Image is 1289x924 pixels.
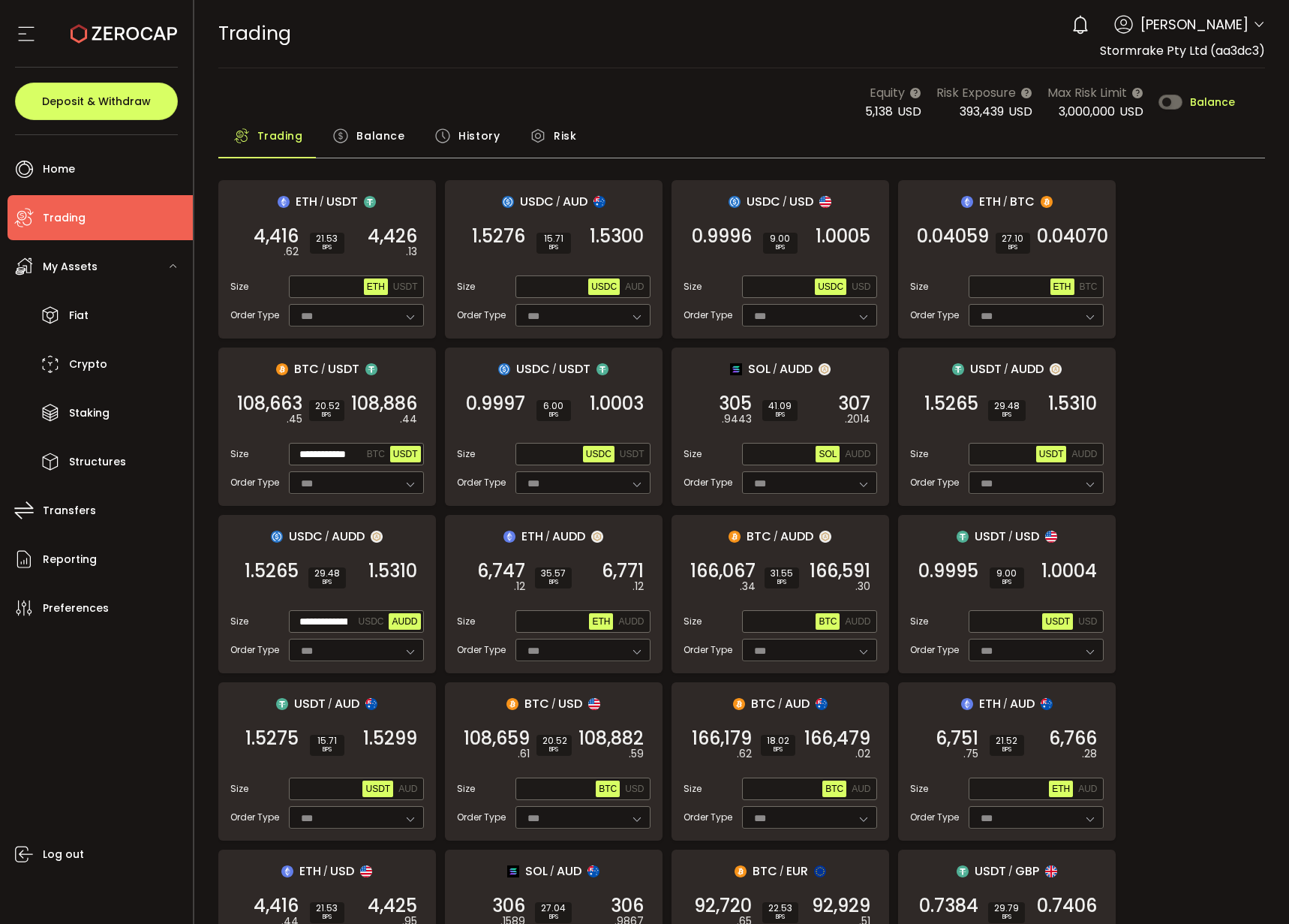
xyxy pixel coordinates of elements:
span: Order Type [910,811,959,824]
span: 27.10 [1002,234,1024,243]
button: AUD [1075,781,1100,797]
img: btc_portfolio.svg [729,531,741,543]
img: btc_portfolio.svg [276,363,288,375]
button: BTC [596,781,620,797]
span: Size [230,782,248,796]
span: 5,138 [865,103,893,120]
span: USDC [289,527,323,546]
span: My Assets [43,256,98,278]
span: Size [457,782,475,796]
em: .28 [1082,746,1097,762]
button: USDT [362,781,393,797]
span: Balance [356,121,404,151]
img: aud_portfolio.svg [816,698,828,710]
span: Order Type [230,643,279,657]
span: Size [684,447,702,461]
span: 6,771 [602,564,644,579]
span: 0.04059 [917,229,989,244]
span: Equity [870,83,905,102]
img: aud_portfolio.svg [365,698,377,710]
em: / [1008,530,1013,543]
span: Crypto [69,354,107,375]
span: 108,886 [351,396,417,411]
span: History [458,121,500,151]
span: 18.02 [767,736,789,745]
span: 29.48 [994,402,1020,411]
img: btc_portfolio.svg [733,698,745,710]
i: BPS [316,745,338,754]
span: AUD [852,784,870,794]
button: USDC [355,613,386,630]
img: eth_portfolio.svg [961,698,973,710]
span: AUD [625,281,644,292]
span: Size [457,447,475,461]
img: eth_portfolio.svg [961,196,973,208]
span: Structures [69,451,126,473]
span: 29.48 [314,569,340,578]
em: / [545,530,550,543]
em: .45 [287,411,302,427]
span: Log out [43,844,84,865]
em: / [783,195,787,209]
span: USD [1119,103,1143,120]
span: 166,479 [804,731,870,746]
em: .30 [855,579,870,594]
button: USDT [390,446,421,462]
span: ETH [1052,784,1070,794]
span: Order Type [684,643,732,657]
button: AUDD [615,613,647,630]
span: 15.71 [316,736,338,745]
span: ETH [979,192,1001,211]
span: Order Type [684,811,732,824]
img: usd_portfolio.svg [819,196,831,208]
img: usdc_portfolio.svg [502,196,514,208]
button: AUDD [842,446,873,462]
span: 9.00 [769,234,792,243]
span: Risk [554,121,576,151]
span: USDC [591,281,617,292]
span: 1.5310 [368,564,417,579]
em: / [773,363,777,376]
span: Order Type [910,476,959,489]
em: .61 [518,746,530,762]
span: BTC [1010,192,1035,211]
span: AUDD [845,616,870,627]
span: 6.00 [542,402,565,411]
span: 393,439 [960,103,1004,120]
span: 35.57 [541,569,566,578]
img: usd_portfolio.svg [1045,531,1057,543]
span: USDC [520,192,554,211]
em: .75 [963,746,978,762]
span: AUD [335,694,359,713]
span: Trading [257,121,303,151]
span: 6,747 [477,564,525,579]
span: BTC [367,449,385,459]
span: 1.0005 [816,229,870,244]
span: Risk Exposure [936,83,1016,102]
button: AUD [395,781,420,797]
button: BTC [364,446,388,462]
span: 0.9997 [466,396,525,411]
i: BPS [542,411,565,420]
img: eur_portfolio.svg [814,865,826,877]
button: AUDD [389,613,420,630]
span: AUDD [332,527,365,546]
span: BTC [524,694,549,713]
span: 21.52 [996,736,1018,745]
span: 166,179 [692,731,752,746]
span: 9.00 [996,569,1018,578]
i: BPS [771,578,793,587]
span: USD [789,192,813,211]
img: aud_portfolio.svg [593,196,605,208]
span: AUD [557,862,581,880]
button: USDC [815,278,846,295]
span: 20.52 [315,402,338,411]
span: 41.09 [768,402,792,411]
button: USDC [583,446,614,462]
span: Preferences [43,597,109,619]
span: USDT [620,449,644,459]
span: Size [910,782,928,796]
span: 1.0004 [1041,564,1097,579]
span: USDC [586,449,611,459]
span: Order Type [457,643,506,657]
